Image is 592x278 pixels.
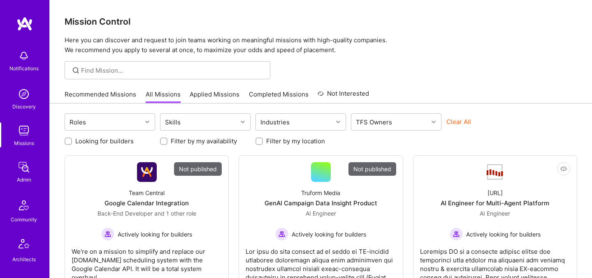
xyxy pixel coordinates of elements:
a: Applied Missions [190,90,239,103]
div: [URL] [488,188,503,197]
div: Skills [163,116,183,128]
a: Completed Missions [249,90,309,103]
p: Here you can discover and request to join teams working on meaningful missions with high-quality ... [65,35,577,55]
div: Industries [258,116,292,128]
div: Google Calendar Integration [104,199,189,207]
img: logo [16,16,33,31]
img: Actively looking for builders [101,227,114,241]
div: AI Engineer for Multi-Agent Platform [441,199,549,207]
h3: Mission Control [65,16,577,27]
span: Actively looking for builders [292,230,366,239]
img: Actively looking for builders [275,227,288,241]
button: Clear All [446,117,471,126]
span: and 1 other role [154,210,196,217]
img: admin teamwork [16,159,32,175]
a: Not Interested [318,89,369,103]
img: Architects [14,235,34,255]
input: Find Mission... [81,66,264,75]
div: GenAI Campaign Data Insight Product [265,199,377,207]
div: Community [11,215,37,224]
div: Missions [14,139,34,147]
a: Recommended Missions [65,90,136,103]
i: icon Chevron [241,120,245,124]
img: Community [14,195,34,215]
img: Actively looking for builders [450,227,463,241]
div: TFS Owners [354,116,394,128]
img: Company Logo [485,163,505,181]
img: Company Logo [137,162,157,182]
label: Filter by my location [266,137,325,145]
div: Admin [17,175,31,184]
label: Filter by my availability [171,137,237,145]
i: icon EyeClosed [560,165,567,172]
div: Discovery [12,102,36,111]
span: Actively looking for builders [118,230,192,239]
i: icon Chevron [145,120,149,124]
i: icon SearchGrey [71,66,81,75]
a: All Missions [146,90,181,103]
img: teamwork [16,122,32,139]
div: Truform Media [301,188,340,197]
div: Roles [67,116,88,128]
div: Architects [12,255,36,264]
span: AI Engineer [306,210,336,217]
i: icon Chevron [336,120,340,124]
div: Not published [174,162,222,176]
i: icon Chevron [432,120,436,124]
span: AI Engineer [480,210,510,217]
img: discovery [16,86,32,102]
div: Team Central [129,188,165,197]
div: Notifications [9,64,39,73]
label: Looking for builders [75,137,134,145]
span: Actively looking for builders [466,230,541,239]
div: Not published [348,162,396,176]
img: bell [16,48,32,64]
span: Back-End Developer [98,210,153,217]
